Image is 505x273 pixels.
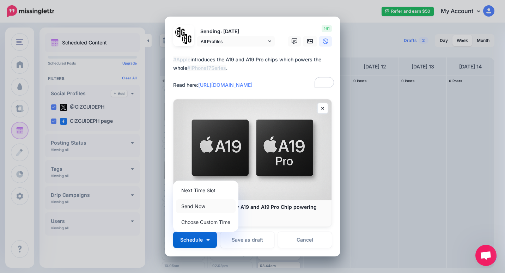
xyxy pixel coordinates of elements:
p: Sending: [DATE] [197,28,275,36]
a: All Profiles [197,36,275,47]
button: Schedule [173,232,217,248]
textarea: To enrich screen reader interactions, please activate Accessibility in Grammarly extension settings [173,55,335,89]
span: 161 [322,25,332,32]
b: Apple launches the new A19 and A19 Pro Chip powering the iPhone 17 Series [181,204,317,216]
span: All Profiles [201,38,266,45]
a: Cancel [278,232,332,248]
button: Save as draft [220,232,274,248]
mark: #Apple [173,56,190,62]
div: Schedule [173,181,238,232]
img: Apple launches the new A19 and A19 Pro Chip powering the iPhone 17 Series [174,99,331,200]
a: Next Time Slot [176,183,236,197]
img: arrow-down-white.png [206,239,210,241]
img: 353459792_649996473822713_4483302954317148903_n-bsa138318.png [175,27,185,37]
a: Choose Custom Time [176,215,236,229]
span: Schedule [180,237,203,242]
a: Send Now [176,199,236,213]
div: introduces the A19 and A19 Pro chips which powers the whole . Read here: [173,55,335,89]
p: [DOMAIN_NAME] [181,217,324,223]
img: JT5sWCfR-79925.png [182,34,192,44]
